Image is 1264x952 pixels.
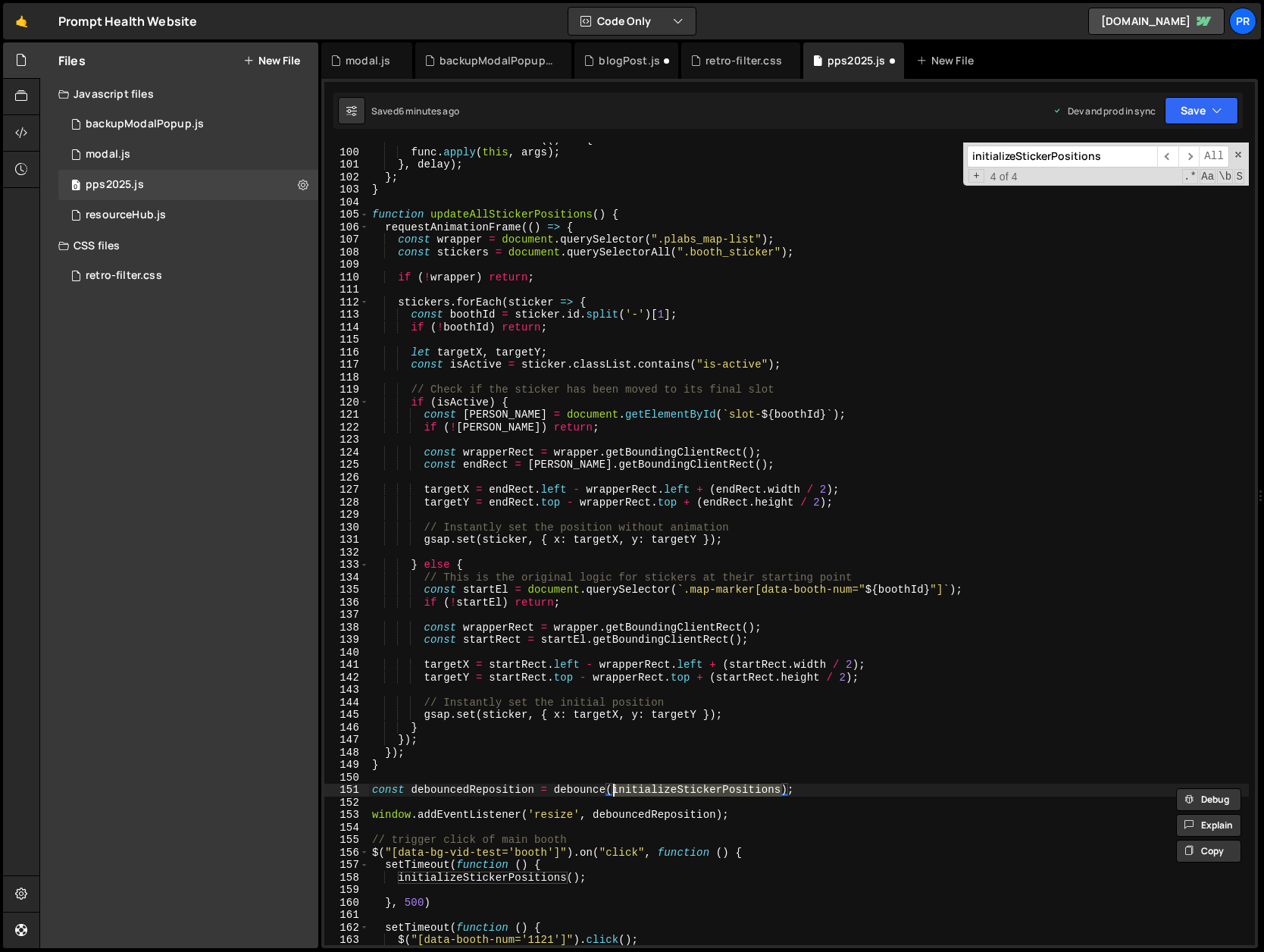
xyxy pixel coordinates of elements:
[324,346,369,359] div: 116
[440,53,553,68] div: backupModalPopup.js
[324,221,369,234] div: 106
[324,884,369,897] div: 159
[324,384,369,396] div: 119
[1229,8,1256,35] a: Pr
[324,233,369,246] div: 107
[828,53,886,68] div: pps2025.js
[1178,146,1200,168] span: ​
[967,146,1157,168] input: Search for
[86,148,130,161] div: modal.js
[324,872,369,885] div: 158
[324,734,369,747] div: 147
[324,371,369,384] div: 118
[324,158,369,171] div: 101
[1088,8,1225,35] a: [DOMAIN_NAME]
[58,12,197,30] div: Prompt Health Website
[324,546,369,559] div: 132
[324,697,369,709] div: 144
[1176,788,1241,811] button: Debug
[1234,169,1244,184] span: Search In Selection
[58,52,86,69] h2: Files
[86,208,166,222] div: resourceHub.js
[1176,814,1241,837] button: Explain
[1176,840,1241,863] button: Copy
[1217,169,1233,184] span: Whole Word Search
[324,834,369,847] div: 155
[324,183,369,196] div: 103
[324,446,369,459] div: 124
[324,922,369,935] div: 162
[58,139,318,170] div: 16625/46324.js
[58,109,318,139] div: 16625/45860.js
[324,659,369,672] div: 141
[324,396,369,409] div: 120
[324,246,369,259] div: 108
[324,421,369,434] div: 122
[1200,169,1216,184] span: CaseSensitive Search
[324,709,369,722] div: 145
[324,759,369,772] div: 149
[324,196,369,209] div: 104
[243,55,300,67] button: New File
[324,772,369,784] div: 150
[324,647,369,659] div: 140
[324,597,369,609] div: 136
[324,822,369,835] div: 154
[1165,97,1238,124] button: Save
[1157,146,1178,168] span: ​
[71,180,80,193] span: 0
[324,308,369,321] div: 113
[346,53,390,68] div: modal.js
[1199,146,1229,168] span: Alt-Enter
[324,484,369,496] div: 127
[324,283,369,296] div: 111
[324,359,369,371] div: 117
[324,271,369,284] div: 110
[86,117,204,131] div: backupModalPopup.js
[58,261,318,291] div: 16625/45443.css
[324,809,369,822] div: 153
[324,559,369,572] div: 133
[3,3,40,39] a: 🤙
[324,897,369,910] div: 160
[324,409,369,421] div: 121
[324,434,369,446] div: 123
[324,584,369,597] div: 135
[324,509,369,521] div: 129
[324,847,369,860] div: 156
[324,572,369,584] div: 134
[568,8,696,35] button: Code Only
[324,171,369,184] div: 102
[40,79,318,109] div: Javascript files
[86,178,144,192] div: pps2025.js
[324,722,369,734] div: 146
[40,230,318,261] div: CSS files
[58,200,318,230] div: 16625/45859.js
[324,934,369,947] div: 163
[371,105,459,117] div: Saved
[706,53,782,68] div: retro-filter.css
[324,859,369,872] div: 157
[324,797,369,810] div: 152
[599,53,660,68] div: blogPost.js
[968,169,984,183] span: Toggle Replace mode
[324,459,369,471] div: 125
[324,321,369,334] div: 114
[1182,169,1198,184] span: RegExp Search
[324,534,369,546] div: 131
[58,170,318,200] div: 16625/45293.js
[324,496,369,509] div: 128
[984,171,1024,183] span: 4 of 4
[324,334,369,346] div: 115
[324,622,369,634] div: 138
[324,747,369,759] div: 148
[324,909,369,922] div: 161
[399,105,459,117] div: 6 minutes ago
[324,634,369,647] div: 139
[1053,105,1156,117] div: Dev and prod in sync
[324,609,369,622] div: 137
[324,208,369,221] div: 105
[324,146,369,159] div: 100
[324,684,369,697] div: 143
